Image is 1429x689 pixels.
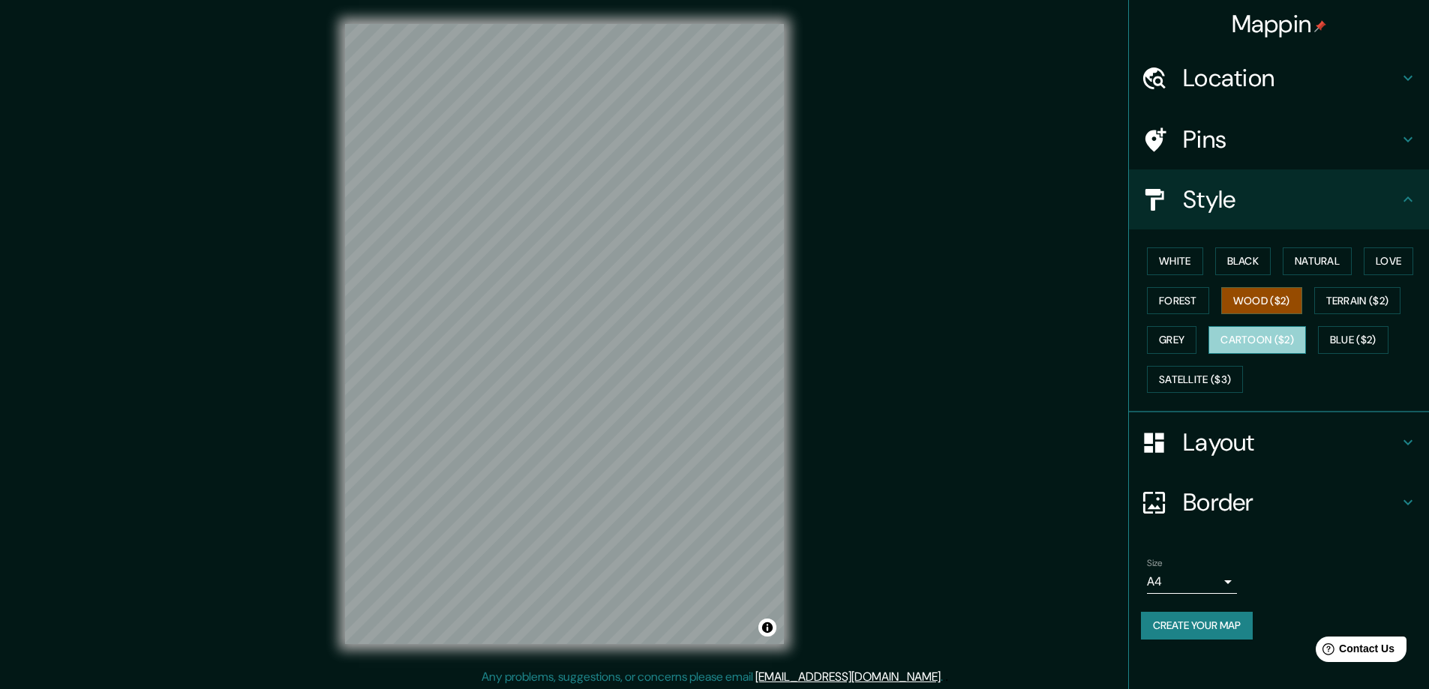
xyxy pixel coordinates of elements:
button: White [1147,247,1203,275]
button: Cartoon ($2) [1208,326,1306,354]
div: . [943,668,945,686]
div: Pins [1129,109,1429,169]
div: A4 [1147,570,1237,594]
h4: Layout [1183,427,1399,457]
label: Size [1147,557,1163,570]
h4: Border [1183,487,1399,517]
img: pin-icon.png [1314,20,1326,32]
div: Style [1129,169,1429,229]
button: Black [1215,247,1271,275]
h4: Mappin [1232,9,1327,39]
button: Toggle attribution [758,619,776,637]
h4: Pins [1183,124,1399,154]
button: Grey [1147,326,1196,354]
button: Satellite ($3) [1147,366,1243,394]
a: [EMAIL_ADDRESS][DOMAIN_NAME] [755,669,941,685]
button: Blue ($2) [1318,326,1388,354]
button: Natural [1283,247,1352,275]
div: . [945,668,948,686]
canvas: Map [345,24,784,644]
button: Love [1364,247,1413,275]
iframe: Help widget launcher [1295,631,1412,673]
div: Layout [1129,412,1429,472]
button: Forest [1147,287,1209,315]
div: Border [1129,472,1429,532]
button: Create your map [1141,612,1253,640]
h4: Location [1183,63,1399,93]
div: Location [1129,48,1429,108]
button: Terrain ($2) [1314,287,1401,315]
h4: Style [1183,184,1399,214]
button: Wood ($2) [1221,287,1302,315]
p: Any problems, suggestions, or concerns please email . [482,668,943,686]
